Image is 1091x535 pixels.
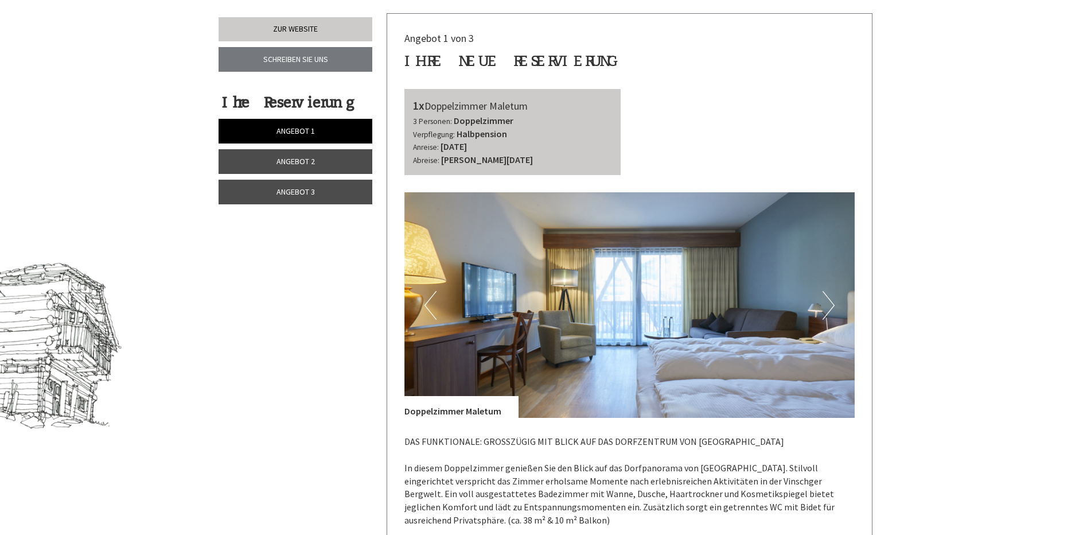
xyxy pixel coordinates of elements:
[441,141,467,152] b: [DATE]
[219,92,369,113] div: Ihre Reservierung
[454,115,513,126] b: Doppelzimmer
[404,32,474,45] span: Angebot 1 von 3
[404,435,855,527] p: DAS FUNKTIONALE: GROSSZÜGIG MIT BLICK AUF DAS DORFZENTRUM VON [GEOGRAPHIC_DATA] In diesem Doppelz...
[413,142,439,152] small: Anreise:
[413,98,613,114] div: Doppelzimmer Maletum
[413,156,439,165] small: Abreise:
[404,192,855,418] img: image
[219,17,372,41] a: Zur Website
[276,187,315,197] span: Angebot 3
[441,154,533,165] b: [PERSON_NAME][DATE]
[457,128,507,139] b: Halbpension
[404,51,618,72] div: Ihre neue Reservierung
[276,156,315,166] span: Angebot 2
[219,47,372,72] a: Schreiben Sie uns
[413,98,424,113] b: 1x
[413,117,452,126] small: 3 Personen:
[823,291,835,320] button: Next
[404,396,519,418] div: Doppelzimmer Maletum
[413,130,455,139] small: Verpflegung:
[424,291,437,320] button: Previous
[276,126,315,136] span: Angebot 1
